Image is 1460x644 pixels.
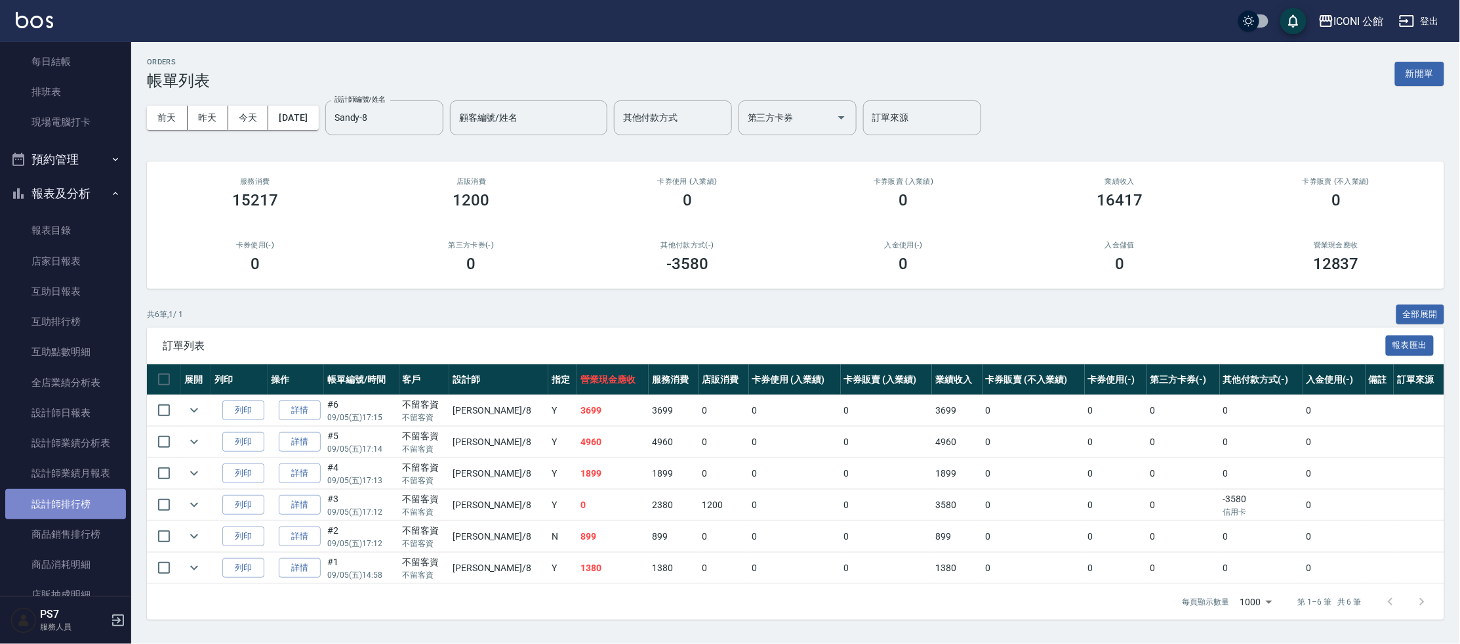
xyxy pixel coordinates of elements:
[279,463,321,484] a: 詳情
[5,337,126,367] a: 互助點數明細
[1280,8,1307,34] button: save
[548,427,577,458] td: Y
[327,412,396,423] p: 09/05 (五) 17:15
[1298,596,1362,608] p: 第 1–6 筆 共 6 筆
[403,443,446,455] p: 不留客資
[327,475,396,486] p: 09/05 (五) 17:13
[1334,13,1384,30] div: ICONI 公館
[279,400,321,421] a: 詳情
[222,432,264,452] button: 列印
[163,241,348,249] h2: 卡券使用(-)
[831,107,852,128] button: Open
[449,395,548,426] td: [PERSON_NAME] /8
[5,428,126,458] a: 設計師業績分析表
[403,461,446,475] div: 不留客資
[1085,521,1147,552] td: 0
[324,364,399,395] th: 帳單編號/時間
[1085,395,1147,426] td: 0
[932,521,982,552] td: 899
[1303,521,1366,552] td: 0
[932,458,982,489] td: 1899
[453,191,490,209] h3: 1200
[699,490,748,521] td: 1200
[577,395,649,426] td: 3699
[403,555,446,569] div: 不留客資
[1147,490,1220,521] td: 0
[163,177,348,186] h3: 服務消費
[5,77,126,107] a: 排班表
[1244,241,1429,249] h2: 營業現金應收
[749,553,841,584] td: 0
[1386,339,1434,351] a: 報表匯出
[1220,490,1303,521] td: -3580
[1147,395,1220,426] td: 0
[1220,364,1303,395] th: 其他付款方式(-)
[279,432,321,452] a: 詳情
[5,519,126,549] a: 商品銷售排行榜
[10,607,37,633] img: Person
[577,490,649,521] td: 0
[184,400,204,420] button: expand row
[1220,521,1303,552] td: 0
[841,490,933,521] td: 0
[40,608,107,621] h5: PS7
[324,490,399,521] td: #3
[1394,9,1444,33] button: 登出
[1085,490,1147,521] td: 0
[1396,305,1445,325] button: 全部展開
[449,490,548,521] td: [PERSON_NAME] /8
[279,495,321,515] a: 詳情
[268,106,318,130] button: [DATE]
[548,364,577,395] th: 指定
[1147,458,1220,489] td: 0
[983,458,1085,489] td: 0
[324,553,399,584] td: #1
[5,489,126,519] a: 設計師排行榜
[1395,67,1444,79] a: 新開單
[1313,255,1359,273] h3: 12837
[683,191,692,209] h3: 0
[1085,458,1147,489] td: 0
[749,490,841,521] td: 0
[1147,553,1220,584] td: 0
[5,368,126,398] a: 全店業績分析表
[749,427,841,458] td: 0
[577,521,649,552] td: 899
[403,475,446,486] p: 不留客資
[327,443,396,455] p: 09/05 (五) 17:14
[403,538,446,549] p: 不留客資
[324,521,399,552] td: #2
[1220,553,1303,584] td: 0
[5,307,126,337] a: 互助排行榜
[403,492,446,506] div: 不留客資
[184,558,204,578] button: expand row
[403,398,446,412] div: 不留客資
[983,553,1085,584] td: 0
[548,490,577,521] td: Y
[595,177,780,186] h2: 卡券使用 (入業績)
[184,526,204,546] button: expand row
[251,255,260,273] h3: 0
[327,538,396,549] p: 09/05 (五) 17:12
[699,395,748,426] td: 0
[1183,596,1230,608] p: 每頁顯示數量
[449,553,548,584] td: [PERSON_NAME] /8
[222,526,264,547] button: 列印
[147,58,210,66] h2: ORDERS
[5,549,126,580] a: 商品消耗明細
[5,458,126,488] a: 設計師業績月報表
[983,427,1085,458] td: 0
[449,427,548,458] td: [PERSON_NAME] /8
[1394,364,1444,395] th: 訂單來源
[1366,364,1394,395] th: 備註
[841,364,933,395] th: 卡券販賣 (入業績)
[228,106,269,130] button: 今天
[211,364,268,395] th: 列印
[147,309,183,320] p: 共 6 筆, 1 / 1
[932,395,982,426] td: 3699
[811,241,996,249] h2: 入金使用(-)
[1303,395,1366,426] td: 0
[649,553,699,584] td: 1380
[279,526,321,547] a: 詳情
[379,177,564,186] h2: 店販消費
